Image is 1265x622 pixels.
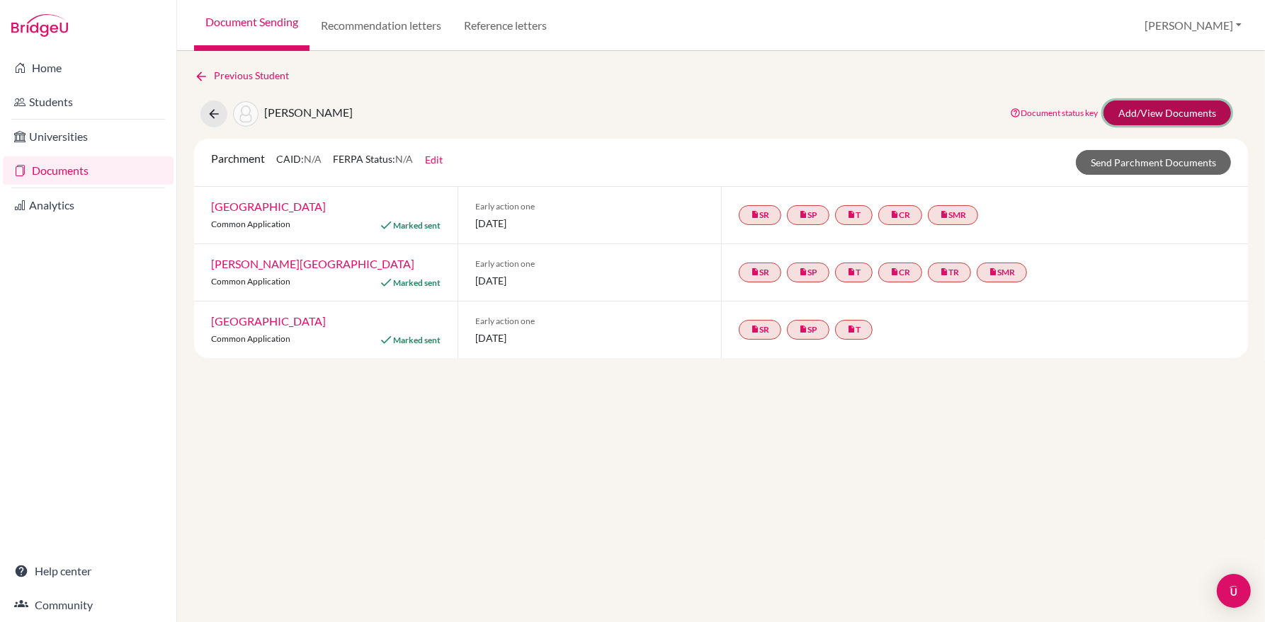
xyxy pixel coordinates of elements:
span: Early action one [475,200,704,213]
a: insert_drive_fileSP [787,263,829,282]
a: Document status key [1010,108,1098,118]
div: Open Intercom Messenger [1217,574,1251,608]
a: insert_drive_fileTR [928,263,971,282]
a: insert_drive_fileSMR [928,205,978,225]
span: [PERSON_NAME] [264,105,353,119]
span: Common Application [211,276,290,287]
span: Marked sent [393,277,441,288]
i: insert_drive_file [799,267,807,276]
a: insert_drive_fileCR [878,205,922,225]
i: insert_drive_file [989,267,997,276]
a: [PERSON_NAME][GEOGRAPHIC_DATA] [211,257,414,270]
i: insert_drive_file [799,210,807,219]
a: insert_drive_fileCR [878,263,922,282]
button: [PERSON_NAME] [1138,12,1248,39]
a: insert_drive_fileT [835,263,873,282]
i: insert_drive_file [890,267,899,276]
a: Analytics [3,191,174,219]
span: N/A [304,153,322,165]
img: Bridge-U [11,14,68,37]
i: insert_drive_file [890,210,899,219]
i: insert_drive_file [751,210,759,219]
a: insert_drive_fileSP [787,320,829,340]
span: Marked sent [393,335,441,345]
span: N/A [395,153,413,165]
a: insert_drive_fileSR [739,205,781,225]
a: insert_drive_fileT [835,320,873,340]
a: insert_drive_fileSR [739,263,781,282]
a: [GEOGRAPHIC_DATA] [211,200,326,213]
i: insert_drive_file [799,325,807,333]
span: FERPA Status: [333,153,413,165]
span: [DATE] [475,216,704,231]
a: insert_drive_fileT [835,205,873,225]
i: insert_drive_file [940,210,948,219]
a: insert_drive_fileSR [739,320,781,340]
span: Marked sent [393,220,441,231]
a: [GEOGRAPHIC_DATA] [211,314,326,328]
i: insert_drive_file [847,267,856,276]
span: Parchment [211,151,265,165]
span: Common Application [211,219,290,229]
a: Help center [3,557,174,585]
button: Edit [424,151,443,168]
a: Documents [3,156,174,185]
i: insert_drive_file [751,325,759,333]
a: Previous Student [194,68,300,83]
i: insert_drive_file [751,267,759,276]
a: insert_drive_fileSMR [977,263,1027,282]
a: Add/View Documents [1104,100,1231,125]
span: CAID: [276,153,322,165]
span: [DATE] [475,273,704,288]
a: Send Parchment Documents [1076,150,1231,175]
a: Community [3,591,174,619]
a: Universities [3,122,174,151]
a: insert_drive_fileSP [787,205,829,225]
i: insert_drive_file [847,210,856,219]
span: Common Application [211,333,290,344]
span: Early action one [475,258,704,270]
i: insert_drive_file [940,267,948,276]
i: insert_drive_file [847,325,856,333]
span: Early action one [475,315,704,328]
a: Students [3,88,174,116]
a: Home [3,54,174,82]
span: [DATE] [475,330,704,345]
